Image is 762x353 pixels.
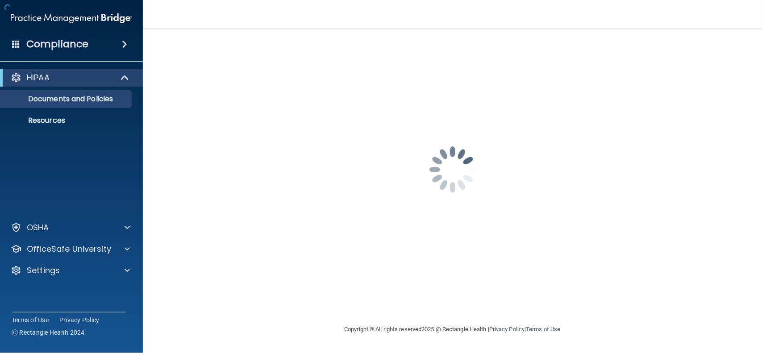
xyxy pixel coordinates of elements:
a: OSHA [11,222,130,233]
a: OfficeSafe University [11,244,130,254]
p: Resources [6,116,128,125]
p: Documents and Policies [6,95,128,104]
iframe: Drift Widget Chat Controller [608,291,751,326]
p: Settings [27,265,60,276]
p: HIPAA [27,72,50,83]
div: Copyright © All rights reserved 2025 @ Rectangle Health | | [290,315,616,344]
img: spinner.e123f6fc.gif [408,125,497,214]
a: Terms of Use [526,326,560,332]
a: HIPAA [11,72,129,83]
a: Terms of Use [12,316,49,324]
p: OSHA [27,222,49,233]
h4: Compliance [26,38,88,50]
img: PMB logo [11,9,132,27]
p: OfficeSafe University [27,244,111,254]
a: Privacy Policy [59,316,100,324]
span: Ⓒ Rectangle Health 2024 [12,328,85,337]
a: Privacy Policy [489,326,525,332]
a: Settings [11,265,130,276]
